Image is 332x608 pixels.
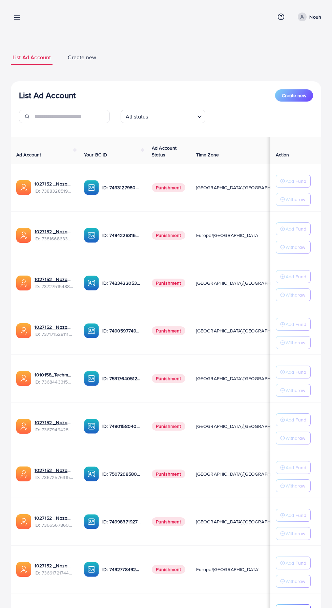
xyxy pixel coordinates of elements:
p: Add Fund [286,225,306,233]
p: Withdraw [286,577,305,585]
span: [GEOGRAPHIC_DATA]/[GEOGRAPHIC_DATA] [196,471,290,477]
img: ic-ba-acc.ded83a64.svg [84,514,99,529]
p: Withdraw [286,291,305,299]
button: Withdraw [276,527,311,540]
img: ic-ads-acc.e4c84228.svg [16,180,31,195]
span: Punishment [152,422,185,431]
button: Create new [275,89,313,102]
p: ID: 7490158040596217873 [102,422,141,430]
span: Punishment [152,374,185,383]
div: <span class='underline'>1027152 _Nazaagency_018</span></br>7366172174454882305 [35,562,73,576]
button: Add Fund [276,270,311,283]
div: Search for option [121,110,205,123]
a: 1027152 _Nazaagency_016 [35,467,73,474]
img: ic-ads-acc.e4c84228.svg [16,419,31,434]
p: Withdraw [286,339,305,347]
img: ic-ba-acc.ded83a64.svg [84,228,99,243]
span: ID: 7367257631523782657 [35,474,73,481]
span: Europe/[GEOGRAPHIC_DATA] [196,566,260,573]
div: <span class='underline'>1027152 _Nazaagency_0051</span></br>7366567860828749825 [35,515,73,528]
img: ic-ads-acc.e4c84228.svg [16,562,31,577]
p: Nouh [309,13,321,21]
p: Withdraw [286,243,305,251]
div: <span class='underline'>1027152 _Nazaagency_023</span></br>7381668633665093648 [35,228,73,242]
img: ic-ads-acc.e4c84228.svg [16,276,31,290]
span: Create new [282,92,306,99]
span: ID: 7366567860828749825 [35,522,73,528]
a: 1027152 _Nazaagency_007 [35,276,73,283]
button: Withdraw [276,193,311,206]
p: Add Fund [286,177,306,185]
a: 1010158_Techmanistan pk acc_1715599413927 [35,371,73,378]
span: Ad Account Status [152,145,177,158]
span: ID: 7372751548805726224 [35,283,73,290]
span: Punishment [152,517,185,526]
img: ic-ba-acc.ded83a64.svg [84,466,99,481]
button: Add Fund [276,413,311,426]
p: Add Fund [286,511,306,519]
a: 1027152 _Nazaagency_04 [35,324,73,330]
span: Punishment [152,470,185,478]
button: Add Fund [276,175,311,188]
button: Withdraw [276,336,311,349]
span: List Ad Account [13,53,51,61]
p: ID: 7423422053648285697 [102,279,141,287]
span: Punishment [152,231,185,240]
img: ic-ba-acc.ded83a64.svg [84,323,99,338]
span: [GEOGRAPHIC_DATA]/[GEOGRAPHIC_DATA] [196,184,290,191]
p: Withdraw [286,195,305,203]
span: Punishment [152,183,185,192]
span: [GEOGRAPHIC_DATA]/[GEOGRAPHIC_DATA] [196,327,290,334]
span: ID: 7388328519014645761 [35,188,73,194]
img: ic-ads-acc.e4c84228.svg [16,228,31,243]
p: Add Fund [286,559,306,567]
a: 1027152 _Nazaagency_019 [35,180,73,187]
a: 1027152 _Nazaagency_023 [35,228,73,235]
div: <span class='underline'>1027152 _Nazaagency_04</span></br>7371715281112170513 [35,324,73,338]
span: Punishment [152,279,185,287]
span: ID: 7381668633665093648 [35,235,73,242]
span: ID: 7367949428067450896 [35,426,73,433]
p: Withdraw [286,482,305,490]
img: ic-ads-acc.e4c84228.svg [16,514,31,529]
img: ic-ba-acc.ded83a64.svg [84,180,99,195]
img: ic-ba-acc.ded83a64.svg [84,276,99,290]
button: Add Fund [276,557,311,569]
span: Punishment [152,326,185,335]
img: ic-ba-acc.ded83a64.svg [84,562,99,577]
button: Add Fund [276,366,311,378]
button: Withdraw [276,575,311,588]
button: Withdraw [276,241,311,254]
p: Add Fund [286,320,306,328]
span: Your BC ID [84,151,107,158]
span: Europe/[GEOGRAPHIC_DATA] [196,232,260,239]
p: Withdraw [286,386,305,394]
img: ic-ads-acc.e4c84228.svg [16,466,31,481]
p: ID: 7490597749134508040 [102,327,141,335]
span: ID: 7371715281112170513 [35,331,73,338]
p: ID: 7493127980932333584 [102,183,141,192]
p: Withdraw [286,529,305,538]
p: ID: 7499837192777400321 [102,518,141,526]
img: ic-ba-acc.ded83a64.svg [84,371,99,386]
p: Add Fund [286,273,306,281]
input: Search for option [150,110,194,122]
span: Create new [68,53,96,61]
img: ic-ba-acc.ded83a64.svg [84,419,99,434]
button: Add Fund [276,461,311,474]
div: <span class='underline'>1027152 _Nazaagency_007</span></br>7372751548805726224 [35,276,73,290]
div: <span class='underline'>1027152 _Nazaagency_016</span></br>7367257631523782657 [35,467,73,481]
img: ic-ads-acc.e4c84228.svg [16,323,31,338]
span: [GEOGRAPHIC_DATA]/[GEOGRAPHIC_DATA] [196,518,290,525]
button: Withdraw [276,432,311,444]
p: ID: 7494228316518858759 [102,231,141,239]
p: ID: 7507268580682137618 [102,470,141,478]
a: 1027152 _Nazaagency_0051 [35,515,73,521]
div: <span class='underline'>1027152 _Nazaagency_019</span></br>7388328519014645761 [35,180,73,194]
div: <span class='underline'>1027152 _Nazaagency_003</span></br>7367949428067450896 [35,419,73,433]
button: Add Fund [276,509,311,522]
span: All status [124,112,150,122]
button: Add Fund [276,222,311,235]
p: ID: 7492778492849930241 [102,565,141,573]
button: Withdraw [276,288,311,301]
